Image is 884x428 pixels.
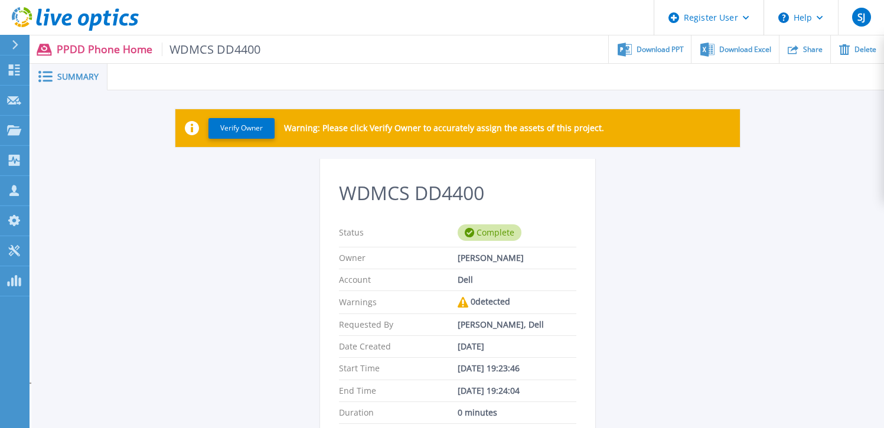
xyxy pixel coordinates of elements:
[208,118,275,139] button: Verify Owner
[458,364,576,373] div: [DATE] 19:23:46
[803,46,823,53] span: Share
[458,342,576,351] div: [DATE]
[339,224,458,241] p: Status
[458,297,576,308] div: 0 detected
[854,46,876,53] span: Delete
[458,253,576,263] div: [PERSON_NAME]
[339,253,458,263] p: Owner
[458,408,576,417] div: 0 minutes
[284,123,604,133] p: Warning: Please click Verify Owner to accurately assign the assets of this project.
[458,224,521,241] div: Complete
[57,73,99,81] span: Summary
[339,408,458,417] p: Duration
[458,275,576,285] div: Dell
[57,43,261,56] p: PPDD Phone Home
[339,342,458,351] p: Date Created
[339,364,458,373] p: Start Time
[339,275,458,285] p: Account
[162,43,261,56] span: WDMCS DD4400
[857,12,865,22] span: SJ
[637,46,684,53] span: Download PPT
[458,320,576,329] div: [PERSON_NAME], Dell
[339,386,458,396] p: End Time
[339,297,458,308] p: Warnings
[719,46,771,53] span: Download Excel
[339,320,458,329] p: Requested By
[458,386,576,396] div: [DATE] 19:24:04
[339,182,576,204] h2: WDMCS DD4400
